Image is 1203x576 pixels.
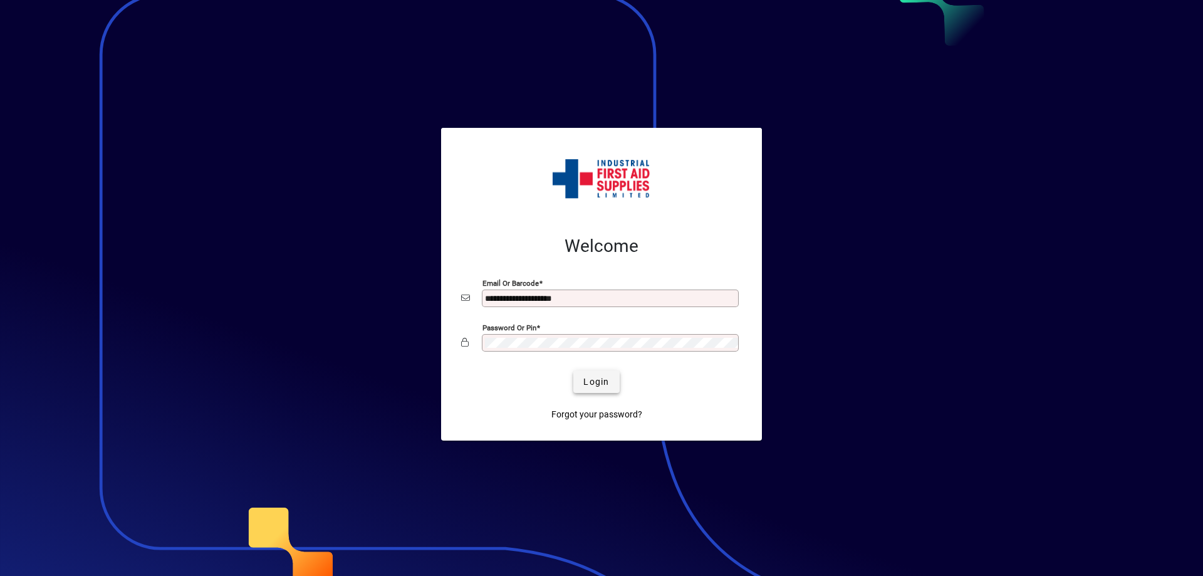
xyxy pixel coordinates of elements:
mat-label: Email or Barcode [482,279,539,288]
a: Forgot your password? [546,403,647,426]
span: Login [583,375,609,389]
h2: Welcome [461,236,742,257]
span: Forgot your password? [551,408,642,421]
mat-label: Password or Pin [482,323,536,332]
button: Login [573,370,619,393]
